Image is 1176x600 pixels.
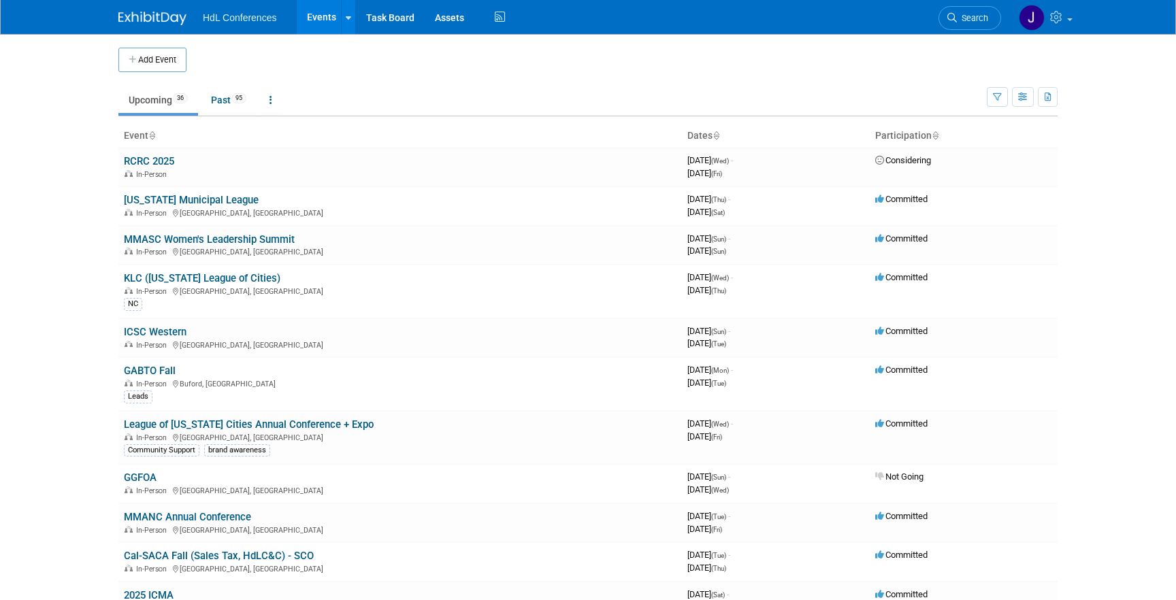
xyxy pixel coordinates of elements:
span: In-Person [136,433,171,442]
img: In-Person Event [125,341,133,348]
span: In-Person [136,380,171,388]
span: [DATE] [687,431,722,441]
span: Committed [875,418,928,429]
span: - [731,365,733,375]
th: Participation [870,124,1058,148]
div: Leads [124,390,152,403]
span: (Tue) [711,552,726,559]
img: Johnny Nguyen [1019,5,1045,31]
span: (Sun) [711,328,726,335]
span: (Sat) [711,591,725,599]
span: - [728,326,730,336]
span: (Fri) [711,170,722,178]
span: (Thu) [711,287,726,295]
span: In-Person [136,526,171,535]
div: Buford, [GEOGRAPHIC_DATA] [124,378,676,388]
span: - [728,233,730,244]
span: Committed [875,326,928,336]
span: Committed [875,194,928,204]
img: In-Person Event [125,170,133,177]
span: - [727,589,729,599]
span: [DATE] [687,338,726,348]
span: [DATE] [687,511,730,521]
div: [GEOGRAPHIC_DATA], [GEOGRAPHIC_DATA] [124,484,676,495]
span: - [731,272,733,282]
span: (Tue) [711,380,726,387]
span: (Thu) [711,196,726,203]
a: Sort by Event Name [148,130,155,141]
div: [GEOGRAPHIC_DATA], [GEOGRAPHIC_DATA] [124,431,676,442]
span: [DATE] [687,207,725,217]
span: 36 [173,93,188,103]
span: (Wed) [711,420,729,428]
div: NC [124,298,142,310]
span: [DATE] [687,365,733,375]
a: KLC ([US_STATE] League of Cities) [124,272,280,284]
a: Search [938,6,1001,30]
img: In-Person Event [125,209,133,216]
span: Committed [875,511,928,521]
a: Cal-SACA Fall (Sales Tax, HdLC&C) - SCO [124,550,314,562]
span: In-Person [136,486,171,495]
span: - [728,471,730,482]
span: - [728,194,730,204]
span: - [731,155,733,165]
span: - [728,511,730,521]
span: In-Person [136,341,171,350]
img: ExhibitDay [118,12,186,25]
span: (Sat) [711,209,725,216]
img: In-Person Event [125,526,133,533]
span: (Wed) [711,157,729,165]
span: [DATE] [687,272,733,282]
div: [GEOGRAPHIC_DATA], [GEOGRAPHIC_DATA] [124,207,676,218]
span: (Sun) [711,235,726,243]
span: [DATE] [687,418,733,429]
span: Committed [875,233,928,244]
span: Committed [875,589,928,599]
a: GABTO Fall [124,365,176,377]
th: Event [118,124,682,148]
span: In-Person [136,565,171,573]
span: (Sun) [711,248,726,255]
a: MMANC Annual Conference [124,511,251,523]
img: In-Person Event [125,433,133,440]
a: GGFOA [124,471,157,484]
span: [DATE] [687,524,722,534]
span: [DATE] [687,194,730,204]
a: Sort by Participation Type [932,130,938,141]
span: [DATE] [687,233,730,244]
span: [DATE] [687,168,722,178]
th: Dates [682,124,870,148]
span: (Tue) [711,340,726,348]
span: (Wed) [711,274,729,282]
span: [DATE] [687,550,730,560]
span: [DATE] [687,155,733,165]
img: In-Person Event [125,380,133,386]
span: [DATE] [687,471,730,482]
span: Search [957,13,988,23]
span: In-Person [136,209,171,218]
span: Committed [875,550,928,560]
span: (Mon) [711,367,729,374]
span: [DATE] [687,326,730,336]
span: (Sun) [711,473,726,481]
span: Considering [875,155,931,165]
div: [GEOGRAPHIC_DATA], [GEOGRAPHIC_DATA] [124,563,676,573]
div: brand awareness [204,444,270,456]
div: [GEOGRAPHIC_DATA], [GEOGRAPHIC_DATA] [124,339,676,350]
img: In-Person Event [125,565,133,571]
a: RCRC 2025 [124,155,174,167]
span: [DATE] [687,378,726,388]
span: In-Person [136,287,171,296]
a: MMASC Women's Leadership Summit [124,233,295,246]
div: [GEOGRAPHIC_DATA], [GEOGRAPHIC_DATA] [124,285,676,296]
span: Committed [875,272,928,282]
div: [GEOGRAPHIC_DATA], [GEOGRAPHIC_DATA] [124,524,676,535]
span: 95 [231,93,246,103]
button: Add Event [118,48,186,72]
div: Community Support [124,444,199,456]
span: Not Going [875,471,924,482]
a: League of [US_STATE] Cities Annual Conference + Expo [124,418,374,431]
img: In-Person Event [125,287,133,294]
span: - [731,418,733,429]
